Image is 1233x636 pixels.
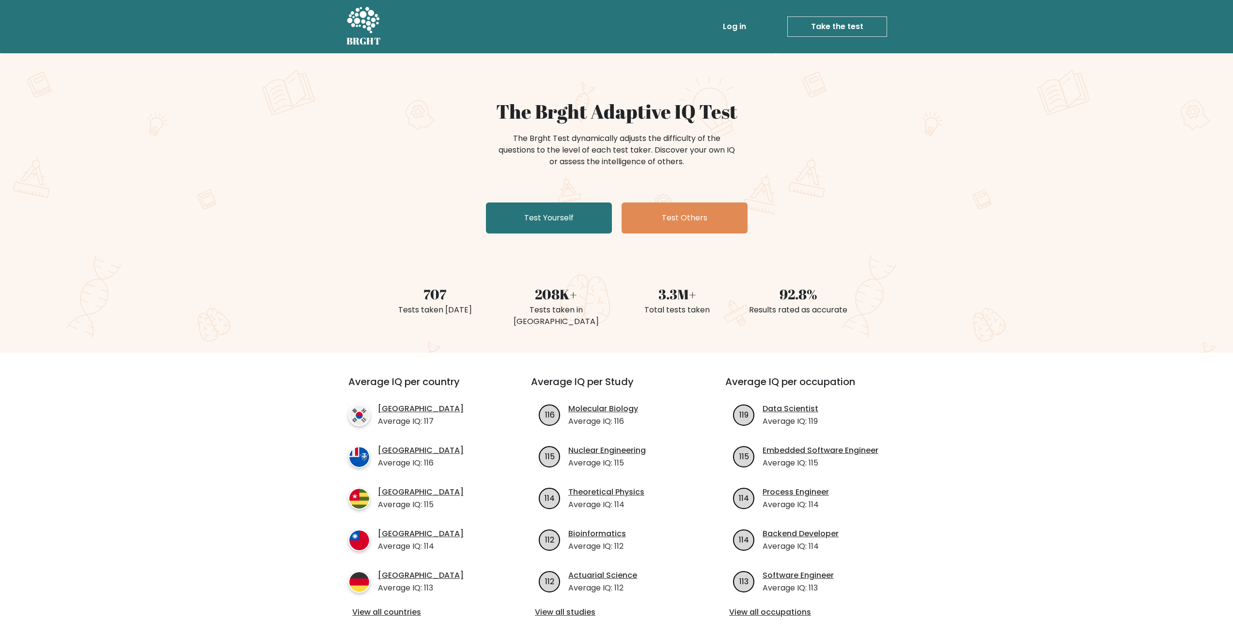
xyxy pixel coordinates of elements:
[346,4,381,49] a: BRGHT
[739,575,749,587] text: 113
[739,534,749,545] text: 114
[568,445,646,456] a: Nuclear Engineering
[568,486,644,498] a: Theoretical Physics
[348,571,370,593] img: country
[348,488,370,510] img: country
[352,606,492,618] a: View all countries
[545,409,555,420] text: 116
[378,499,464,511] p: Average IQ: 115
[763,445,878,456] a: Embedded Software Engineer
[568,570,637,581] a: Actuarial Science
[348,404,370,426] img: country
[545,575,554,587] text: 112
[568,541,626,552] p: Average IQ: 112
[725,376,896,399] h3: Average IQ per occupation
[380,100,853,123] h1: The Brght Adaptive IQ Test
[378,416,464,427] p: Average IQ: 117
[486,202,612,233] a: Test Yourself
[623,304,732,316] div: Total tests taken
[378,528,464,540] a: [GEOGRAPHIC_DATA]
[763,499,829,511] p: Average IQ: 114
[763,457,878,469] p: Average IQ: 115
[719,17,750,36] a: Log in
[501,304,611,327] div: Tests taken in [GEOGRAPHIC_DATA]
[568,457,646,469] p: Average IQ: 115
[501,284,611,304] div: 208K+
[348,529,370,551] img: country
[763,403,818,415] a: Data Scientist
[348,446,370,468] img: country
[763,541,839,552] p: Average IQ: 114
[380,284,490,304] div: 707
[545,492,555,503] text: 114
[380,304,490,316] div: Tests taken [DATE]
[346,35,381,47] h5: BRGHT
[739,409,749,420] text: 119
[568,403,638,415] a: Molecular Biology
[568,499,644,511] p: Average IQ: 114
[348,376,496,399] h3: Average IQ per country
[787,16,887,37] a: Take the test
[568,416,638,427] p: Average IQ: 116
[378,541,464,552] p: Average IQ: 114
[763,528,839,540] a: Backend Developer
[763,486,829,498] a: Process Engineer
[378,582,464,594] p: Average IQ: 113
[378,570,464,581] a: [GEOGRAPHIC_DATA]
[763,582,834,594] p: Average IQ: 113
[378,486,464,498] a: [GEOGRAPHIC_DATA]
[744,304,853,316] div: Results rated as accurate
[378,403,464,415] a: [GEOGRAPHIC_DATA]
[729,606,892,618] a: View all occupations
[568,528,626,540] a: Bioinformatics
[378,457,464,469] p: Average IQ: 116
[545,450,555,462] text: 115
[744,284,853,304] div: 92.8%
[739,450,749,462] text: 115
[531,376,702,399] h3: Average IQ per Study
[378,445,464,456] a: [GEOGRAPHIC_DATA]
[739,492,749,503] text: 114
[623,284,732,304] div: 3.3M+
[568,582,637,594] p: Average IQ: 112
[535,606,698,618] a: View all studies
[496,133,738,168] div: The Brght Test dynamically adjusts the difficulty of the questions to the level of each test take...
[763,416,818,427] p: Average IQ: 119
[763,570,834,581] a: Software Engineer
[545,534,554,545] text: 112
[622,202,748,233] a: Test Others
